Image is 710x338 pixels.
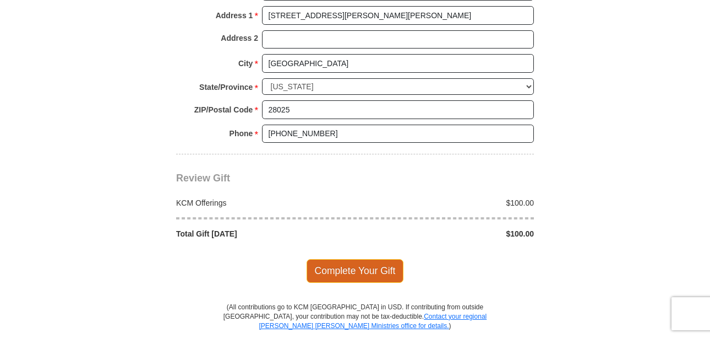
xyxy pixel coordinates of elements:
[307,259,404,282] span: Complete Your Gift
[238,56,253,71] strong: City
[194,102,253,117] strong: ZIP/Postal Code
[259,313,487,330] a: Contact your regional [PERSON_NAME] [PERSON_NAME] Ministries office for details.
[171,197,356,208] div: KCM Offerings
[230,126,253,141] strong: Phone
[355,197,540,208] div: $100.00
[176,173,230,184] span: Review Gift
[221,30,258,46] strong: Address 2
[171,228,356,239] div: Total Gift [DATE]
[199,79,253,95] strong: State/Province
[355,228,540,239] div: $100.00
[216,8,253,23] strong: Address 1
